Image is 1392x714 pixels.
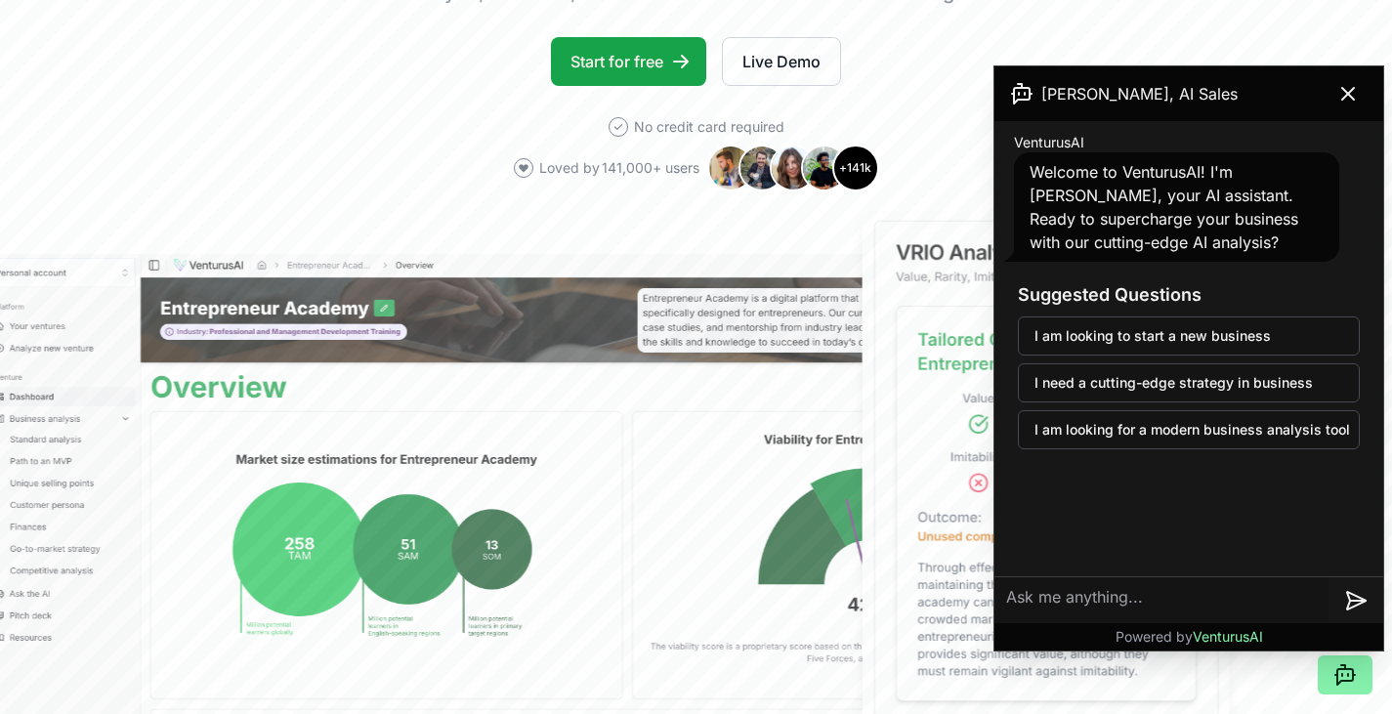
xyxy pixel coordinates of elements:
[1014,133,1084,152] span: VenturusAI
[707,145,754,191] img: Avatar 1
[1018,281,1360,309] h3: Suggested Questions
[770,145,817,191] img: Avatar 3
[1041,82,1238,105] span: [PERSON_NAME], AI Sales
[1018,363,1360,402] button: I need a cutting-edge strategy in business
[551,37,706,86] a: Start for free
[722,37,841,86] a: Live Demo
[1030,162,1298,252] span: Welcome to VenturusAI! I'm [PERSON_NAME], your AI assistant. Ready to supercharge your business w...
[738,145,785,191] img: Avatar 2
[1193,628,1263,645] span: VenturusAI
[1116,627,1263,647] p: Powered by
[1018,316,1360,356] button: I am looking to start a new business
[1018,410,1360,449] button: I am looking for a modern business analysis tool
[801,145,848,191] img: Avatar 4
